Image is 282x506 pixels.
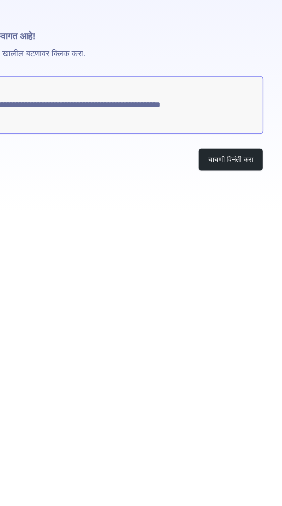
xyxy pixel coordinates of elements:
[12,53,72,60] font: आयपी जिओलोकेशन एपीआय
[5,4,47,10] font: आम्हाला एक प्रश्न विचारा.
[234,134,263,139] font: चाचणी विनंती करा
[11,8,53,17] img: अमूर्त लोगो
[222,479,269,493] iframe: ग्राहक समर्थन टॉगल करा
[119,53,121,60] font: !
[12,65,154,70] font: तुमची पहिली मोफत चाचणी विनंती करण्यासाठी खालील बटणावर क्लिक करा.
[227,129,270,144] button: चाचणी विनंती करा
[12,41,46,46] font: 🚀 जलद सुरुवात
[72,53,119,60] font: मध्ये आपले स्वागत आहे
